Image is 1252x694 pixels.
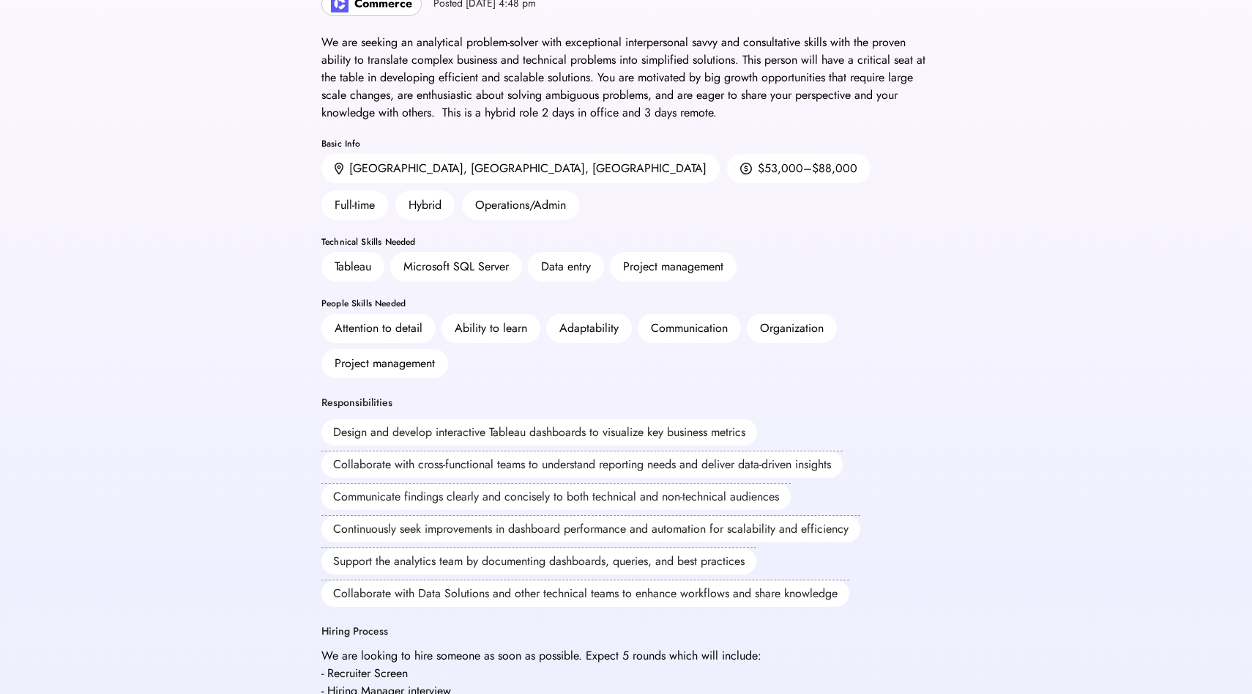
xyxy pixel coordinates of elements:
div: Hybrid [395,191,455,220]
img: location.svg [335,163,343,175]
div: Technical Skills Needed [321,237,931,246]
div: Adaptability [559,320,619,337]
div: Data entry [541,258,591,276]
div: Hiring Process [321,624,388,639]
div: Collaborate with cross-functional teams to understand reporting needs and deliver data-driven ins... [321,451,843,478]
div: Attention to detail [335,320,422,337]
div: Collaborate with Data Solutions and other technical teams to enhance workflows and share knowledge [321,580,849,607]
div: Basic Info [321,139,931,148]
div: Ability to learn [455,320,527,337]
div: Microsoft SQL Server [403,258,509,276]
div: Project management [335,355,435,372]
img: money.svg [740,162,752,175]
div: We are seeking an analytical problem-solver with exceptional interpersonal savvy and consultative... [321,34,931,122]
div: Responsibilities [321,396,392,410]
div: Support the analytics team by documenting dashboards, queries, and best practices [321,548,756,575]
div: Communication [651,320,728,337]
div: [GEOGRAPHIC_DATA], [GEOGRAPHIC_DATA], [GEOGRAPHIC_DATA] [349,160,707,177]
div: Tableau [335,258,371,276]
div: Organization [760,320,824,337]
div: People Skills Needed [321,299,931,308]
div: Continuously seek improvements in dashboard performance and automation for scalability and effici... [321,516,860,542]
div: $53,000–$88,000 [758,160,857,177]
div: Operations/Admin [462,191,579,220]
div: Full-time [321,191,388,220]
div: Project management [623,258,723,276]
div: Communicate findings clearly and concisely to both technical and non-technical audiences [321,484,791,510]
div: Design and develop interactive Tableau dashboards to visualize key business metrics [321,419,757,446]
